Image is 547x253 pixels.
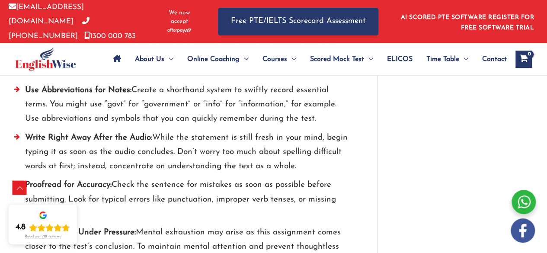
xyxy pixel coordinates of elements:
a: About UsMenu Toggle [128,44,180,74]
strong: Use Abbreviations for Notes: [25,86,131,94]
span: About Us [135,44,164,74]
span: Menu Toggle [164,44,173,74]
span: Scored Mock Test [310,44,364,74]
a: AI SCORED PTE SOFTWARE REGISTER FOR FREE SOFTWARE TRIAL [401,14,534,31]
a: Online CoachingMenu Toggle [180,44,256,74]
a: [PHONE_NUMBER] [9,18,90,39]
span: Online Coaching [187,44,240,74]
div: 4.8 [16,222,26,233]
span: Menu Toggle [287,44,296,74]
a: CoursesMenu Toggle [256,44,303,74]
a: Free PTE/IELTS Scorecard Assessment [218,8,378,35]
li: Create a shorthand system to swiftly record essential terms. You might use “govt” for “government... [14,83,351,131]
a: Scored Mock TestMenu Toggle [303,44,380,74]
strong: Proofread for Accuracy: [25,181,112,189]
img: Afterpay-Logo [167,28,191,33]
aside: Header Widget 1 [396,7,538,35]
nav: Site Navigation: Main Menu [106,44,507,74]
span: Menu Toggle [240,44,249,74]
a: View Shopping Cart, empty [515,51,532,68]
a: Contact [475,44,507,74]
img: cropped-ew-logo [15,47,76,71]
span: ELICOS [387,44,413,74]
a: [EMAIL_ADDRESS][DOMAIN_NAME] [9,3,84,25]
div: Rating: 4.8 out of 5 [16,222,70,233]
div: Read our 718 reviews [25,234,61,239]
img: white-facebook.png [511,218,535,243]
a: 1300 000 783 [84,32,136,40]
span: Time Table [426,44,459,74]
li: Check the sentence for mistakes as soon as possible before submitting. Look for typical errors li... [14,178,351,225]
span: Menu Toggle [459,44,468,74]
strong: Write Right Away After the Audio: [25,134,152,142]
li: While the statement is still fresh in your mind, begin typing it as soon as the audio concludes. ... [14,131,351,178]
a: ELICOS [380,44,419,74]
span: Menu Toggle [364,44,373,74]
span: Contact [482,44,507,74]
strong: Remain Calm Under Pressure: [25,228,136,237]
a: Time TableMenu Toggle [419,44,475,74]
span: We now accept [162,9,196,26]
span: Courses [262,44,287,74]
